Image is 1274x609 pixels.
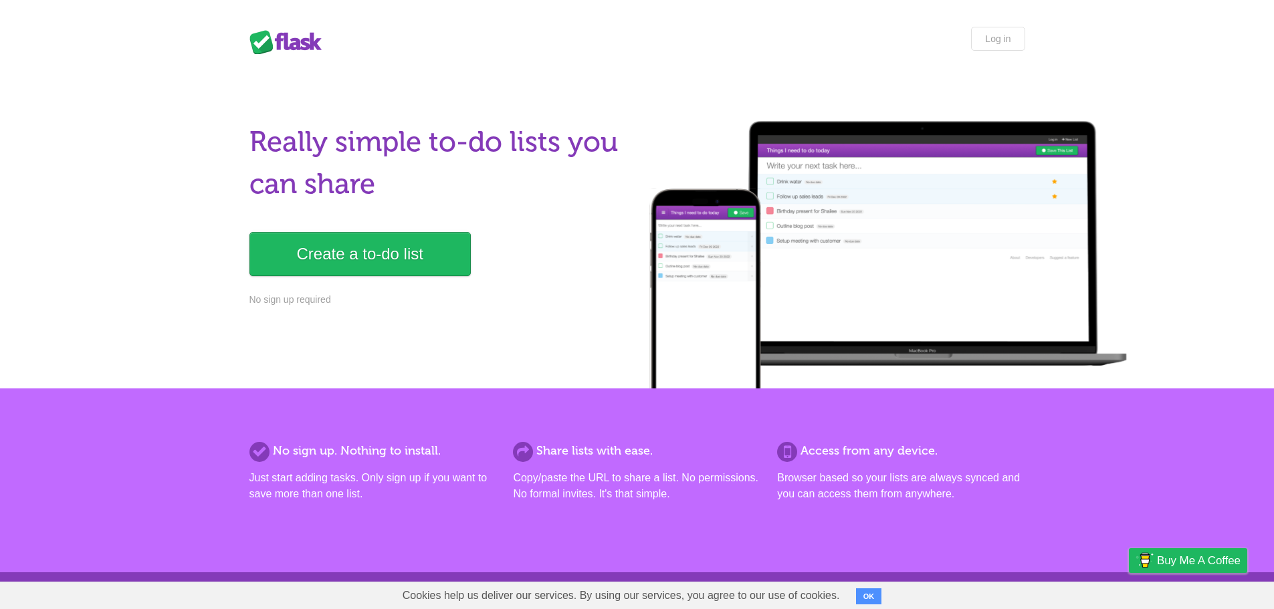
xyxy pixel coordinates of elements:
p: Copy/paste the URL to share a list. No permissions. No formal invites. It's that simple. [513,470,760,502]
div: Flask Lists [249,30,330,54]
span: Cookies help us deliver our services. By using our services, you agree to our use of cookies. [389,582,853,609]
p: No sign up required [249,293,629,307]
a: Buy me a coffee [1129,548,1247,573]
p: Browser based so your lists are always synced and you can access them from anywhere. [777,470,1025,502]
h1: Really simple to-do lists you can share [249,121,629,205]
h2: Share lists with ease. [513,442,760,460]
h2: No sign up. Nothing to install. [249,442,497,460]
span: Buy me a coffee [1157,549,1241,572]
button: OK [856,588,882,604]
a: Log in [971,27,1025,51]
h2: Access from any device. [777,442,1025,460]
img: Buy me a coffee [1136,549,1154,572]
p: Just start adding tasks. Only sign up if you want to save more than one list. [249,470,497,502]
a: Create a to-do list [249,232,471,276]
